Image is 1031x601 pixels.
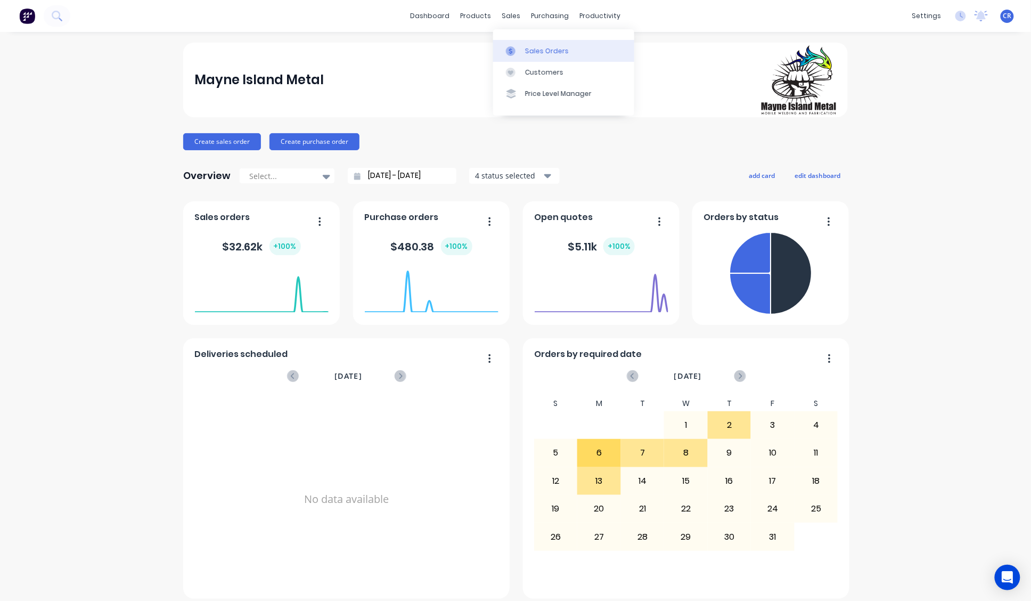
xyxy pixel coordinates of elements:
[568,238,635,255] div: $ 5.11k
[751,468,794,494] div: 17
[535,523,577,550] div: 26
[269,133,359,150] button: Create purchase order
[708,496,751,522] div: 23
[621,523,664,550] div: 28
[603,238,635,255] div: + 100 %
[269,238,301,255] div: + 100 %
[183,133,261,150] button: Create sales order
[795,396,838,411] div: S
[525,89,592,99] div: Price Level Manager
[664,396,708,411] div: W
[525,68,563,77] div: Customers
[708,468,751,494] div: 16
[795,440,838,466] div: 11
[535,468,577,494] div: 12
[665,440,707,466] div: 8
[365,211,439,224] span: Purchase orders
[334,370,362,382] span: [DATE]
[441,238,472,255] div: + 100 %
[578,440,620,466] div: 6
[493,62,634,83] a: Customers
[575,8,626,24] div: productivity
[704,211,779,224] span: Orders by status
[497,8,526,24] div: sales
[762,45,836,114] img: Mayne Island Metal
[525,46,569,56] div: Sales Orders
[195,211,250,224] span: Sales orders
[469,168,560,184] button: 4 status selected
[535,440,577,466] div: 5
[195,348,288,361] span: Deliveries scheduled
[578,523,620,550] div: 27
[621,396,665,411] div: T
[795,412,838,438] div: 4
[674,370,702,382] span: [DATE]
[223,238,301,255] div: $ 32.62k
[751,523,794,550] div: 31
[665,468,707,494] div: 15
[621,468,664,494] div: 14
[578,468,620,494] div: 13
[577,396,621,411] div: M
[788,168,848,182] button: edit dashboard
[708,412,751,438] div: 2
[665,412,707,438] div: 1
[907,8,947,24] div: settings
[195,69,324,91] div: Mayne Island Metal
[708,396,751,411] div: T
[455,8,497,24] div: products
[795,468,838,494] div: 18
[742,168,782,182] button: add card
[708,523,751,550] div: 30
[1003,11,1012,21] span: CR
[534,396,578,411] div: S
[621,440,664,466] div: 7
[665,496,707,522] div: 22
[405,8,455,24] a: dashboard
[995,565,1020,590] div: Open Intercom Messenger
[493,40,634,61] a: Sales Orders
[795,496,838,522] div: 25
[535,211,593,224] span: Open quotes
[183,165,231,186] div: Overview
[665,523,707,550] div: 29
[578,496,620,522] div: 20
[751,440,794,466] div: 10
[535,348,642,361] span: Orders by required date
[751,496,794,522] div: 24
[708,440,751,466] div: 9
[19,8,35,24] img: Factory
[535,496,577,522] div: 19
[751,412,794,438] div: 3
[751,396,795,411] div: F
[526,8,575,24] div: purchasing
[475,170,542,181] div: 4 status selected
[621,496,664,522] div: 21
[391,238,472,255] div: $ 480.38
[493,83,634,104] a: Price Level Manager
